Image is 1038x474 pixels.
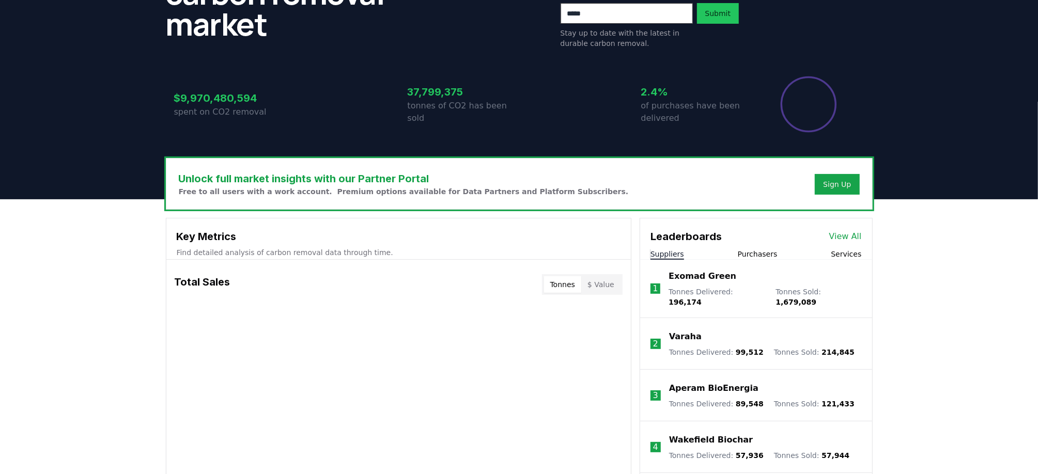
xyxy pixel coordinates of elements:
p: Find detailed analysis of carbon removal data through time. [177,247,621,258]
p: Stay up to date with the latest in durable carbon removal. [561,28,693,49]
p: Tonnes Sold : [776,287,861,307]
button: Suppliers [650,249,684,259]
h3: Unlock full market insights with our Partner Portal [179,171,629,186]
p: Tonnes Sold : [774,450,849,461]
p: 3 [653,389,658,402]
h3: Leaderboards [650,229,722,244]
h3: Key Metrics [177,229,621,244]
a: Varaha [669,330,702,343]
p: 4 [653,441,658,453]
span: 89,548 [736,400,764,408]
span: 99,512 [736,348,764,356]
h3: Total Sales [175,274,230,295]
button: $ Value [581,276,621,293]
button: Submit [697,3,739,24]
span: 121,433 [822,400,855,408]
a: Aperam BioEnergia [669,382,758,394]
p: Free to all users with a work account. Premium options available for Data Partners and Platform S... [179,186,629,197]
a: Wakefield Biochar [669,434,753,446]
h3: 37,799,375 [408,84,519,100]
p: 1 [653,282,658,295]
h3: 2.4% [641,84,753,100]
a: Sign Up [823,179,851,189]
p: Tonnes Delivered : [669,347,764,357]
p: 2 [653,338,658,350]
a: View All [829,230,862,243]
button: Tonnes [544,276,581,293]
div: Percentage of sales delivered [780,75,838,133]
p: of purchases have been delivered [641,100,753,124]
span: 57,944 [822,451,849,460]
button: Sign Up [815,174,859,195]
button: Purchasers [738,249,778,259]
span: 196,174 [669,298,702,306]
span: 57,936 [736,451,764,460]
button: Services [831,249,861,259]
span: 214,845 [822,348,855,356]
p: Tonnes Delivered : [669,399,764,409]
p: spent on CO2 removal [174,106,286,118]
p: Tonnes Sold : [774,347,855,357]
h3: $9,970,480,594 [174,90,286,106]
p: Tonnes Delivered : [669,287,765,307]
p: Tonnes Delivered : [669,450,764,461]
p: Tonnes Sold : [774,399,855,409]
a: Exomad Green [669,270,736,282]
p: tonnes of CO2 has been sold [408,100,519,124]
span: 1,679,089 [776,298,816,306]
